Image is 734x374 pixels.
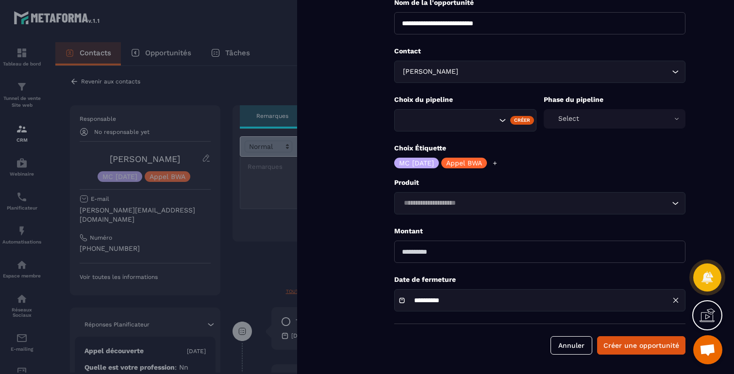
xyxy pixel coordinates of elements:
div: Search for option [394,109,536,131]
input: Search for option [460,66,669,77]
input: Search for option [400,115,497,126]
div: Search for option [394,192,685,214]
p: Date de fermeture [394,275,685,284]
button: Annuler [550,336,592,355]
input: Search for option [400,198,669,209]
p: MC [DATE] [399,160,434,166]
p: Contact [394,47,685,56]
div: Search for option [394,61,685,83]
p: Choix Étiquette [394,144,685,153]
span: [PERSON_NAME] [400,66,460,77]
p: Phase du pipeline [544,95,686,104]
p: Produit [394,178,685,187]
p: Choix du pipeline [394,95,536,104]
button: Créer une opportunité [597,336,685,355]
p: Montant [394,227,685,236]
div: Ouvrir le chat [693,335,722,364]
p: Appel BWA [446,160,482,166]
div: Créer [510,116,534,125]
